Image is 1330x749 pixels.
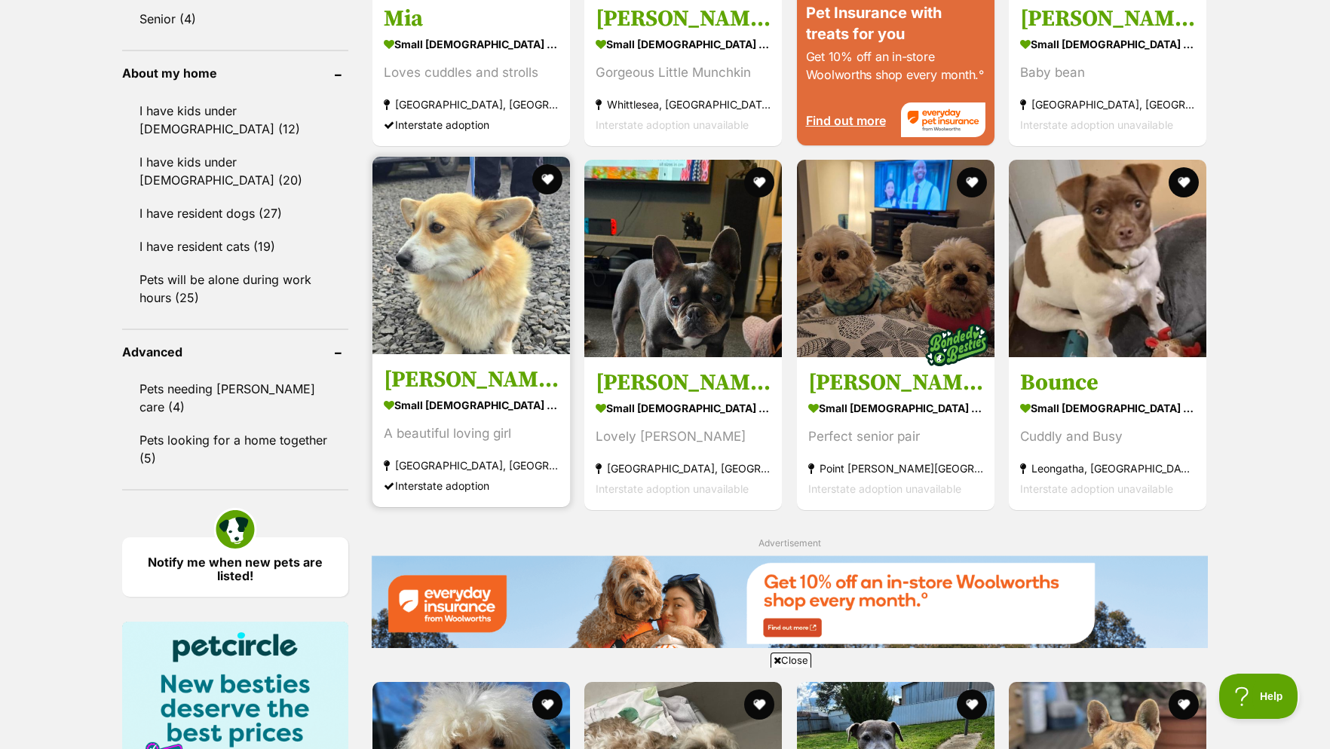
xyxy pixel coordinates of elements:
strong: small [DEMOGRAPHIC_DATA] Dog [596,397,771,419]
a: Senior (4) [122,3,348,35]
a: I have resident cats (19) [122,231,348,262]
div: Gorgeous Little Munchkin [596,62,771,82]
a: I have resident dogs (27) [122,197,348,229]
div: A beautiful loving girl [384,423,559,444]
a: [PERSON_NAME] small [DEMOGRAPHIC_DATA] Dog Lovely [PERSON_NAME] [GEOGRAPHIC_DATA], [GEOGRAPHIC_DA... [584,357,782,510]
a: Bounce small [DEMOGRAPHIC_DATA] Dog Cuddly and Busy Leongatha, [GEOGRAPHIC_DATA] Interstate adopt... [1009,357,1206,510]
div: Interstate adoption [384,475,559,496]
span: Interstate adoption unavailable [1020,482,1173,495]
img: Bounce - Jack Russell Terrier x Pug Dog [1009,160,1206,357]
button: favourite [1169,689,1199,720]
h3: [PERSON_NAME] [PERSON_NAME] [1020,4,1195,32]
h3: Mia [384,4,559,32]
strong: Leongatha, [GEOGRAPHIC_DATA] [1020,458,1195,478]
div: Cuddly and Busy [1020,426,1195,447]
strong: small [DEMOGRAPHIC_DATA] Dog [384,394,559,416]
a: Pets will be alone during work hours (25) [122,264,348,313]
button: favourite [532,164,562,194]
strong: small [DEMOGRAPHIC_DATA] Dog [808,397,983,419]
a: I have kids under [DEMOGRAPHIC_DATA] (20) [122,146,348,196]
strong: [GEOGRAPHIC_DATA], [GEOGRAPHIC_DATA] [384,455,559,475]
button: favourite [957,167,987,197]
strong: small [DEMOGRAPHIC_DATA] Dog [1020,397,1195,419]
button: favourite [745,167,775,197]
span: Interstate adoption unavailable [596,118,749,130]
div: Baby bean [1020,62,1195,82]
span: Interstate adoption unavailable [808,482,961,495]
div: Interstate adoption [384,114,559,134]
div: Perfect senior pair [808,426,983,447]
header: Advanced [122,345,348,359]
strong: small [DEMOGRAPHIC_DATA] Dog [384,32,559,54]
strong: [GEOGRAPHIC_DATA], [GEOGRAPHIC_DATA] [596,458,771,478]
h3: Bounce [1020,368,1195,397]
h3: [PERSON_NAME] [596,368,771,397]
a: [PERSON_NAME] small [DEMOGRAPHIC_DATA] Dog A beautiful loving girl [GEOGRAPHIC_DATA], [GEOGRAPHIC... [372,354,570,507]
strong: Point [PERSON_NAME][GEOGRAPHIC_DATA] [808,458,983,478]
a: Pets needing [PERSON_NAME] care (4) [122,373,348,423]
strong: small [DEMOGRAPHIC_DATA] Dog [1020,32,1195,54]
header: About my home [122,66,348,80]
a: Notify me when new pets are listed! [122,537,348,597]
img: Lily Tamblyn - French Bulldog [584,160,782,357]
img: Everyday Insurance promotional banner [371,555,1208,648]
h3: [PERSON_NAME] and [PERSON_NAME] [808,368,983,397]
span: Advertisement [758,537,821,549]
span: Interstate adoption unavailable [1020,118,1173,130]
button: favourite [1169,167,1199,197]
h3: [PERSON_NAME] [384,365,559,394]
iframe: Help Scout Beacon - Open [1219,674,1300,719]
strong: [GEOGRAPHIC_DATA], [GEOGRAPHIC_DATA] [384,93,559,114]
strong: Whittlesea, [GEOGRAPHIC_DATA] [596,93,771,114]
a: I have kids under [DEMOGRAPHIC_DATA] (12) [122,95,348,145]
img: bonded besties [919,307,994,383]
h3: [PERSON_NAME] [596,4,771,32]
a: [PERSON_NAME] and [PERSON_NAME] small [DEMOGRAPHIC_DATA] Dog Perfect senior pair Point [PERSON_NA... [797,357,994,510]
img: Millie - Welsh Corgi (Pembroke) Dog [372,157,570,354]
a: Everyday Insurance promotional banner [371,555,1208,651]
img: Charlie and Lola - Cavalier King Charles Spaniel x Poodle (Toy) Dog [797,160,994,357]
span: Close [771,653,811,668]
a: Pets looking for a home together (5) [122,424,348,474]
div: Lovely [PERSON_NAME] [596,426,771,447]
strong: [GEOGRAPHIC_DATA], [GEOGRAPHIC_DATA] [1020,93,1195,114]
span: Interstate adoption unavailable [596,482,749,495]
div: Loves cuddles and strolls [384,62,559,82]
iframe: Advertisement [299,674,1031,741]
strong: small [DEMOGRAPHIC_DATA] Dog [596,32,771,54]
